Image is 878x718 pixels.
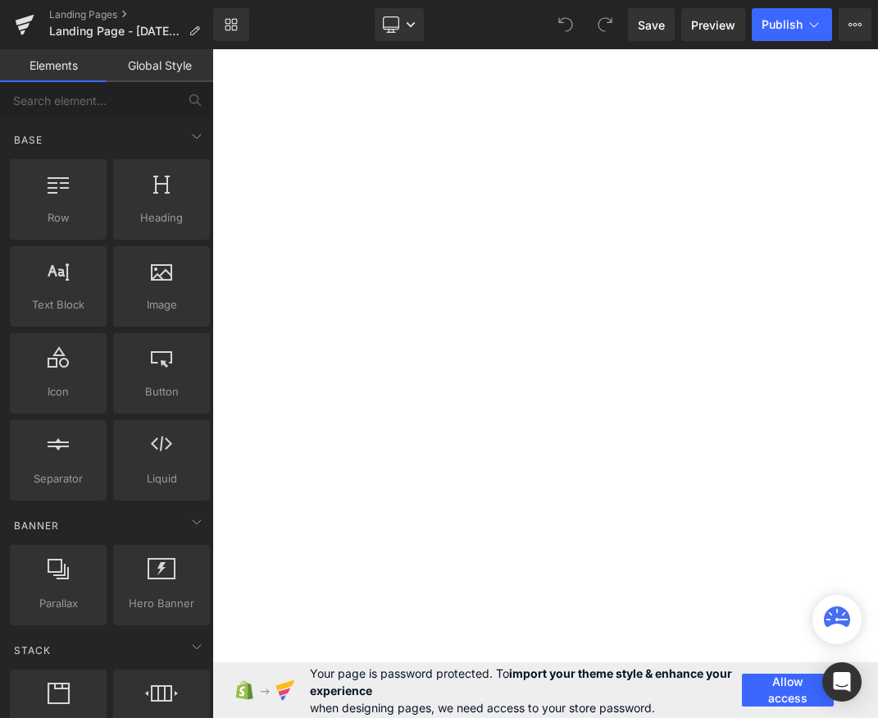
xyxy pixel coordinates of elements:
button: Undo [549,8,582,41]
a: Landing Pages [49,8,213,21]
button: Redo [589,8,621,41]
span: Your page is password protected. To when designing pages, we need access to your store password. [310,665,742,716]
a: Global Style [107,49,213,82]
span: Save [638,16,665,34]
strong: import your theme style & enhance your experience [310,666,732,697]
span: Preview [691,16,735,34]
span: Base [12,132,44,148]
a: New Library [213,8,249,41]
span: Stack [12,643,52,658]
span: Heading [118,209,205,226]
span: Image [118,296,205,313]
span: Banner [12,518,61,533]
span: Parallax [15,595,102,612]
button: Allow access [742,674,834,707]
span: Row [15,209,102,226]
span: Liquid [118,470,205,487]
span: Button [118,383,205,400]
span: Publish [762,18,803,31]
span: Text Block [15,296,102,313]
div: Open Intercom Messenger [822,662,862,702]
span: Icon [15,383,102,400]
button: Publish [752,8,832,41]
span: Separator [15,470,102,487]
a: Preview [681,8,745,41]
span: Landing Page - [DATE] 13:26:58 [49,25,182,38]
button: More [839,8,871,41]
span: Hero Banner [118,595,205,612]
